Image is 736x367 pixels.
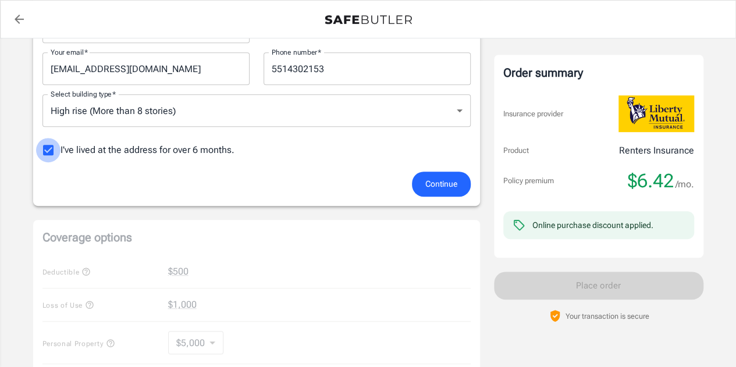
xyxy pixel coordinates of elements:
div: Online purchase discount applied. [532,219,653,231]
p: Your transaction is secure [566,311,649,322]
img: Back to quotes [325,15,412,24]
label: Your email [51,47,88,57]
input: Enter number [264,52,471,85]
div: High rise (More than 8 stories) [42,94,471,127]
input: Enter email [42,52,250,85]
span: Continue [425,177,457,191]
div: Order summary [503,64,694,81]
p: Policy premium [503,175,554,187]
label: Phone number [272,47,321,57]
span: $6.42 [628,169,674,193]
p: Insurance provider [503,108,563,120]
p: Renters Insurance [619,144,694,158]
label: Select building type [51,89,116,99]
span: /mo. [675,176,694,193]
img: Liberty Mutual [618,95,694,132]
a: back to quotes [8,8,31,31]
p: Product [503,145,529,156]
button: Continue [412,172,471,197]
span: I've lived at the address for over 6 months. [61,143,234,157]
